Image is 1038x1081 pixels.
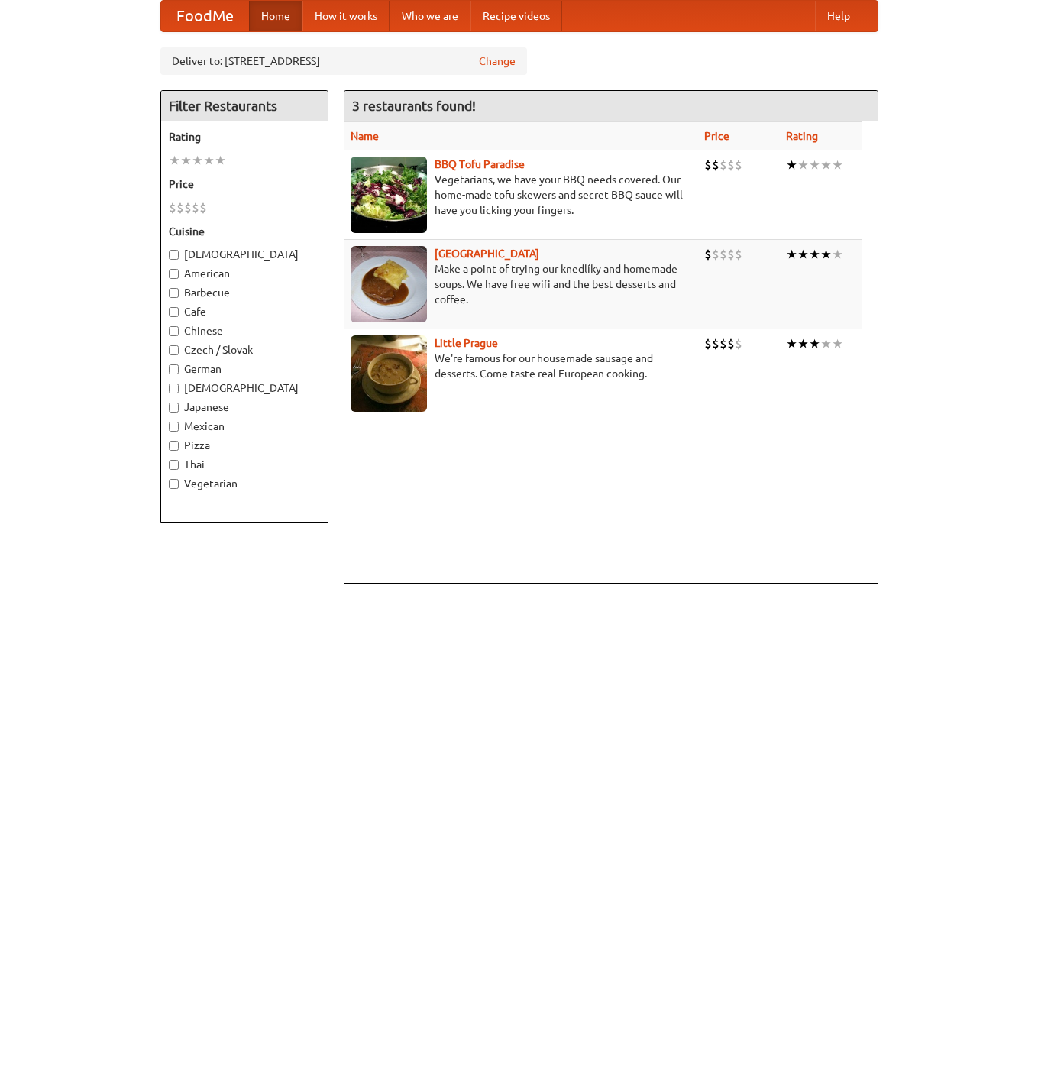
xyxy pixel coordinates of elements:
li: $ [727,246,735,263]
li: ★ [797,246,809,263]
label: Thai [169,457,320,472]
li: ★ [820,157,832,173]
li: ★ [797,335,809,352]
li: $ [735,335,742,352]
input: Cafe [169,307,179,317]
label: Czech / Slovak [169,342,320,358]
input: Mexican [169,422,179,432]
label: American [169,266,320,281]
li: ★ [786,335,797,352]
li: $ [704,157,712,173]
a: Change [479,53,516,69]
li: $ [704,246,712,263]
h5: Rating [169,129,320,144]
label: German [169,361,320,377]
a: Recipe videos [470,1,562,31]
a: BBQ Tofu Paradise [435,158,525,170]
li: ★ [797,157,809,173]
a: [GEOGRAPHIC_DATA] [435,248,539,260]
input: Vegetarian [169,479,179,489]
input: Barbecue [169,288,179,298]
label: Cafe [169,304,320,319]
input: American [169,269,179,279]
li: ★ [832,157,843,173]
p: Make a point of trying our knedlíky and homemade soups. We have free wifi and the best desserts a... [351,261,693,307]
a: Little Prague [435,337,498,349]
label: Japanese [169,400,320,415]
label: Vegetarian [169,476,320,491]
li: ★ [809,246,820,263]
img: tofuparadise.jpg [351,157,427,233]
li: ★ [786,246,797,263]
img: littleprague.jpg [351,335,427,412]
label: Barbecue [169,285,320,300]
p: Vegetarians, we have your BBQ needs covered. Our home-made tofu skewers and secret BBQ sauce will... [351,172,693,218]
li: $ [719,246,727,263]
li: ★ [786,157,797,173]
h5: Cuisine [169,224,320,239]
li: $ [192,199,199,216]
li: ★ [832,335,843,352]
div: Deliver to: [STREET_ADDRESS] [160,47,527,75]
label: Pizza [169,438,320,453]
a: Name [351,130,379,142]
li: $ [735,157,742,173]
ng-pluralize: 3 restaurants found! [352,99,476,113]
li: $ [712,335,719,352]
a: Who we are [390,1,470,31]
li: ★ [820,335,832,352]
li: $ [712,157,719,173]
p: We're famous for our housemade sausage and desserts. Come taste real European cooking. [351,351,693,381]
li: ★ [169,152,180,169]
li: $ [735,246,742,263]
a: Help [815,1,862,31]
li: $ [199,199,207,216]
input: Chinese [169,326,179,336]
li: $ [169,199,176,216]
a: How it works [302,1,390,31]
input: [DEMOGRAPHIC_DATA] [169,250,179,260]
input: Pizza [169,441,179,451]
a: Rating [786,130,818,142]
li: $ [704,335,712,352]
img: czechpoint.jpg [351,246,427,322]
li: $ [727,335,735,352]
label: Mexican [169,419,320,434]
label: [DEMOGRAPHIC_DATA] [169,380,320,396]
li: ★ [192,152,203,169]
li: $ [184,199,192,216]
input: German [169,364,179,374]
li: $ [727,157,735,173]
li: $ [719,335,727,352]
li: ★ [203,152,215,169]
li: $ [712,246,719,263]
a: Home [249,1,302,31]
input: Czech / Slovak [169,345,179,355]
li: $ [176,199,184,216]
li: ★ [809,335,820,352]
li: ★ [820,246,832,263]
label: [DEMOGRAPHIC_DATA] [169,247,320,262]
input: [DEMOGRAPHIC_DATA] [169,384,179,393]
label: Chinese [169,323,320,338]
li: ★ [215,152,226,169]
li: ★ [832,246,843,263]
a: FoodMe [161,1,249,31]
h5: Price [169,176,320,192]
li: $ [719,157,727,173]
li: ★ [180,152,192,169]
h4: Filter Restaurants [161,91,328,121]
li: ★ [809,157,820,173]
input: Japanese [169,403,179,413]
a: Price [704,130,729,142]
input: Thai [169,460,179,470]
